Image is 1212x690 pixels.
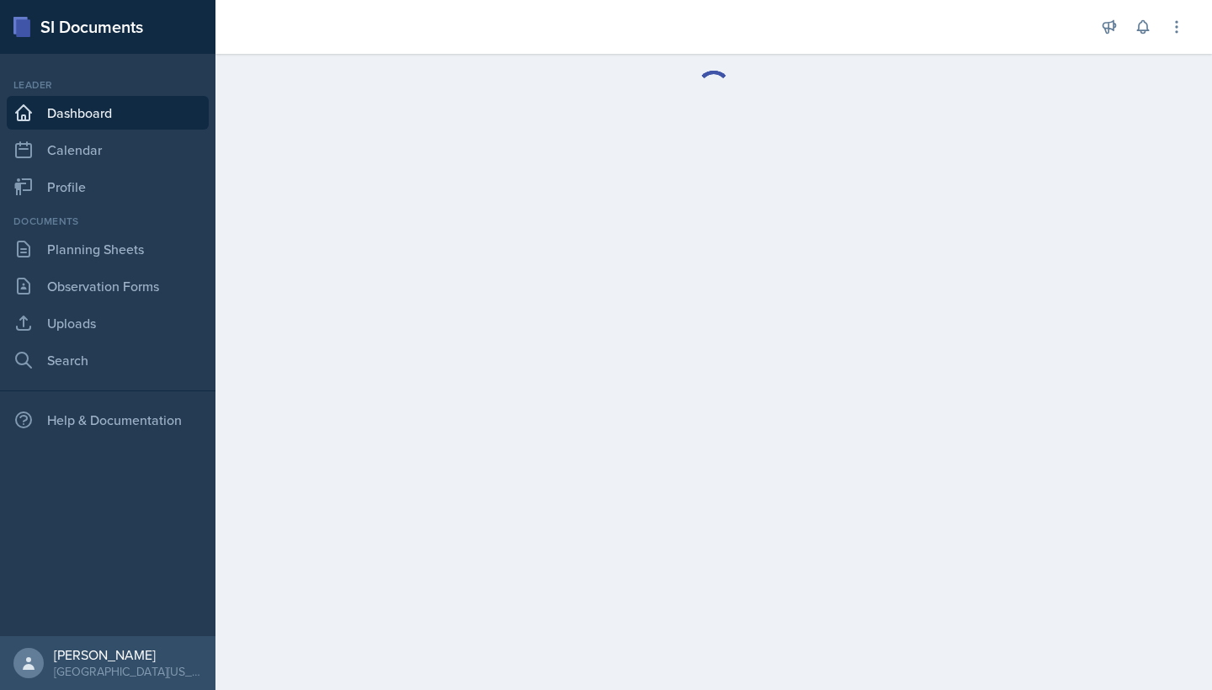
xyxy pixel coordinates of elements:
[7,232,209,266] a: Planning Sheets
[7,403,209,437] div: Help & Documentation
[7,77,209,93] div: Leader
[54,663,202,680] div: [GEOGRAPHIC_DATA][US_STATE]
[7,170,209,204] a: Profile
[54,646,202,663] div: [PERSON_NAME]
[7,343,209,377] a: Search
[7,96,209,130] a: Dashboard
[7,306,209,340] a: Uploads
[7,133,209,167] a: Calendar
[7,269,209,303] a: Observation Forms
[7,214,209,229] div: Documents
